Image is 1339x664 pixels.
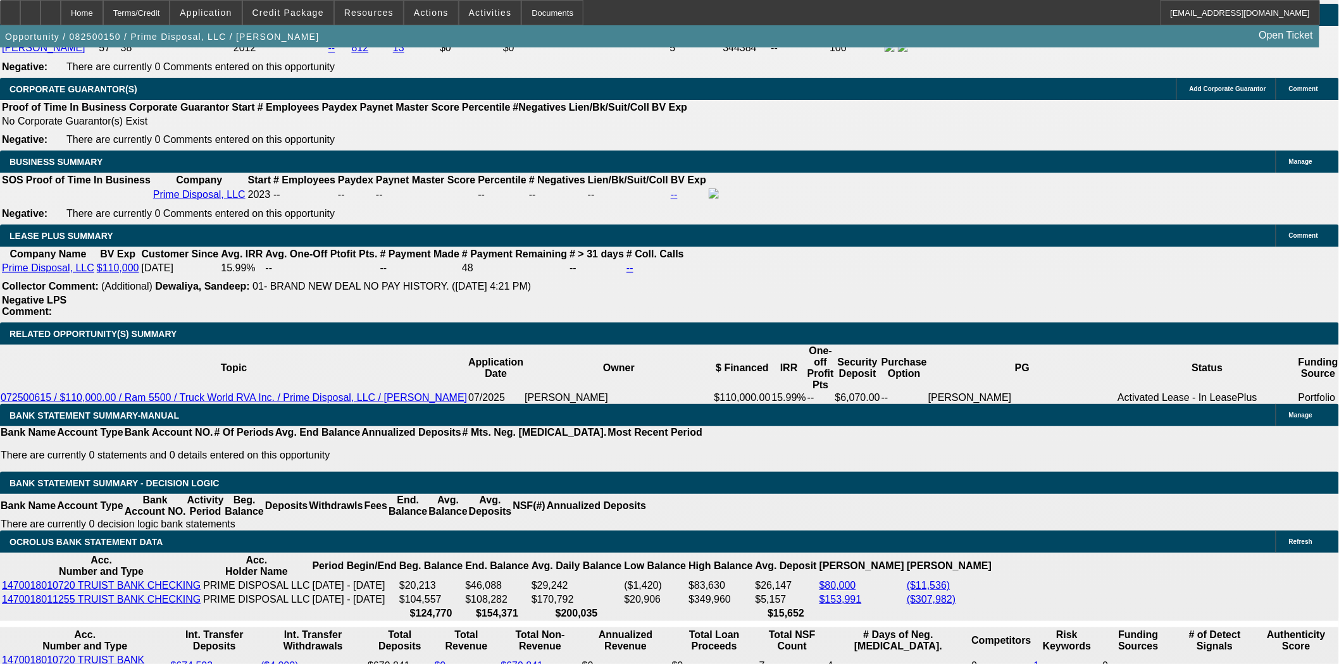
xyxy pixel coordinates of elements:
[461,262,568,274] td: 48
[155,281,249,292] b: Dewaliya, Sandeep:
[478,175,526,185] b: Percentile
[376,189,475,200] div: --
[2,580,201,591] a: 1470018010720 TRUIST BANK CHECKING
[1289,158,1312,165] span: Manage
[273,189,280,200] span: --
[582,629,670,653] th: Annualized Revenue
[907,594,956,605] a: ($307,982)
[361,426,461,439] th: Annualized Deposits
[1,115,693,128] td: No Corporate Guarantor(s) Exist
[9,410,179,421] span: BANK STATEMENT SUMMARY-MANUAL
[714,345,771,391] th: $ Financed
[9,157,103,167] span: BUSINESS SUMMARY
[9,249,86,259] b: Company Name
[5,32,319,42] span: Opportunity / 082500150 / Prime Disposal, LLC / [PERSON_NAME]
[459,1,521,25] button: Activities
[462,426,607,439] th: # Mts. Neg. [MEDICAL_DATA].
[928,345,1117,391] th: PG
[829,41,883,55] td: 100
[1,392,467,403] a: 072500615 / $110,000.00 / Ram 5500 / Truck World RVA Inc. / Prime Disposal, LLC / [PERSON_NAME]
[399,554,463,578] th: Beg. Balance
[771,41,828,55] td: --
[352,42,369,53] a: 812
[469,8,512,18] span: Activities
[2,134,47,145] b: Negative:
[819,554,905,578] th: [PERSON_NAME]
[322,102,358,113] b: Paydex
[500,629,580,653] th: Total Non-Revenue
[176,175,222,185] b: Company
[906,554,992,578] th: [PERSON_NAME]
[220,262,263,274] td: 15.99%
[462,102,510,113] b: Percentile
[464,593,529,606] td: $108,282
[671,189,678,200] a: --
[25,174,151,187] th: Proof of Time In Business
[623,554,687,578] th: Low Balance
[1,554,201,578] th: Acc. Number and Type
[529,189,585,200] div: --
[141,262,220,274] td: [DATE]
[393,42,404,53] a: 13
[101,281,153,292] span: (Additional)
[570,249,624,259] b: # > 31 days
[399,579,463,592] td: $20,213
[714,391,771,404] td: $110,000.00
[312,593,397,606] td: [DATE] - [DATE]
[9,537,163,547] span: OCROLUS BANK STATEMENT DATA
[1,174,24,187] th: SOS
[652,102,687,113] b: BV Exp
[2,281,99,292] b: Collector Comment:
[512,494,546,518] th: NSF(#)
[344,8,394,18] span: Resources
[807,391,835,404] td: --
[9,478,220,488] span: Bank Statement Summary - Decision Logic
[202,579,310,592] td: PRIME DISPOSAL LLC
[464,554,529,578] th: End. Balance
[755,579,818,592] td: $26,147
[819,580,856,591] a: $80,000
[1,101,127,114] th: Proof of Time In Business
[807,345,835,391] th: One-off Profit Pts
[1,450,702,461] p: There are currently 0 statements and 0 details entered on this opportunity
[439,41,501,55] td: $0
[907,580,950,591] a: ($11,536)
[569,102,649,113] b: Lien/Bk/Suit/Coll
[337,188,374,202] td: --
[275,426,361,439] th: Avg. End Balance
[1117,345,1298,391] th: Status
[524,391,713,404] td: [PERSON_NAME]
[404,1,458,25] button: Actions
[380,249,459,259] b: # Payment Made
[56,494,124,518] th: Account Type
[1289,85,1318,92] span: Comment
[626,262,633,273] a: --
[671,629,757,653] th: Total Loan Proceeds
[1298,391,1339,404] td: Portfolio
[607,426,703,439] th: Most Recent Period
[835,391,881,404] td: $6,070.00
[247,188,271,202] td: 2023
[1255,629,1338,653] th: Authenticity Score
[468,494,513,518] th: Avg. Deposits
[9,231,113,241] span: LEASE PLUS SUMMARY
[56,426,124,439] th: Account Type
[1102,629,1175,653] th: Funding Sources
[9,329,177,339] span: RELATED OPPORTUNITY(S) SUMMARY
[723,41,769,55] td: 344384
[124,426,214,439] th: Bank Account NO.
[221,249,263,259] b: Avg. IRR
[623,593,687,606] td: $20,906
[252,8,324,18] span: Credit Package
[243,1,333,25] button: Credit Package
[66,134,335,145] span: There are currently 0 Comments entered on this opportunity
[623,579,687,592] td: ($1,420)
[588,175,668,185] b: Lien/Bk/Suit/Coll
[755,554,818,578] th: Avg. Deposit
[1289,538,1312,545] span: Refresh
[367,629,432,653] th: Total Deposits
[428,494,468,518] th: Avg. Balance
[513,102,567,113] b: #Negatives
[819,594,862,605] a: $153,991
[312,579,397,592] td: [DATE] - [DATE]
